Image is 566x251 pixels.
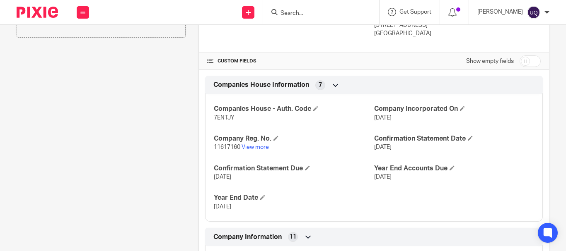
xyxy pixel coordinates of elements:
span: [DATE] [214,174,231,180]
h4: Company Incorporated On [374,105,534,113]
h4: Confirmation Statement Due [214,164,374,173]
p: [PERSON_NAME] [477,8,523,16]
p: [STREET_ADDRESS] [374,21,541,29]
h4: Year End Accounts Due [374,164,534,173]
h4: Confirmation Statement Date [374,134,534,143]
h4: Company Reg. No. [214,134,374,143]
span: 7 [319,81,322,89]
span: [DATE] [374,174,392,180]
label: Show empty fields [466,57,514,65]
img: svg%3E [527,6,540,19]
span: Companies House Information [213,81,309,89]
span: 11617160 [214,144,240,150]
span: Company Information [213,233,282,241]
h4: CUSTOM FIELDS [207,58,374,65]
h4: Companies House - Auth. Code [214,105,374,113]
span: 7ENTJY [214,115,235,121]
span: [DATE] [374,144,392,150]
span: Get Support [399,9,431,15]
span: [DATE] [214,204,231,210]
input: Search [280,10,354,17]
a: View more [242,144,269,150]
img: Pixie [17,7,58,18]
span: [DATE] [374,115,392,121]
p: [GEOGRAPHIC_DATA] [374,29,541,38]
h4: Year End Date [214,194,374,202]
span: 11 [290,233,296,241]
